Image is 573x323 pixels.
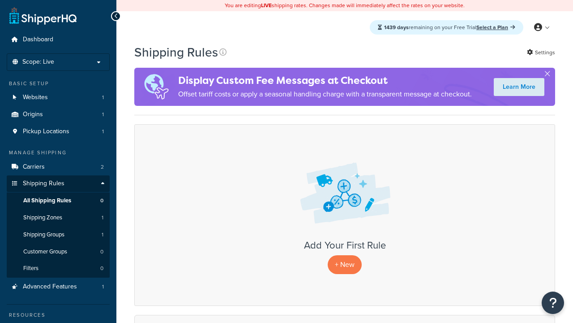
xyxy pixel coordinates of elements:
[527,46,555,59] a: Settings
[370,20,523,35] div: remaining on your Free Trial
[7,175,110,192] a: Shipping Rules
[7,210,110,226] a: Shipping Zones 1
[23,94,48,101] span: Websites
[23,265,38,272] span: Filters
[7,227,110,243] a: Shipping Groups 1
[7,260,110,277] li: Filters
[23,163,45,171] span: Carriers
[7,123,110,140] li: Pickup Locations
[23,214,62,222] span: Shipping Zones
[23,180,64,188] span: Shipping Rules
[144,240,546,251] h3: Add Your First Rule
[7,260,110,277] a: Filters 0
[384,23,409,31] strong: 1439 days
[100,248,103,256] span: 0
[7,279,110,295] li: Advanced Features
[22,58,54,66] span: Scope: Live
[9,7,77,25] a: ShipperHQ Home
[7,192,110,209] li: All Shipping Rules
[261,1,272,9] b: LIVE
[178,88,472,100] p: Offset tariff costs or apply a seasonal handling charge with a transparent message at checkout.
[23,197,71,205] span: All Shipping Rules
[7,80,110,87] div: Basic Setup
[102,128,104,135] span: 1
[102,283,104,291] span: 1
[7,149,110,157] div: Manage Shipping
[7,210,110,226] li: Shipping Zones
[7,192,110,209] a: All Shipping Rules 0
[542,292,564,314] button: Open Resource Center
[7,244,110,260] li: Customer Groups
[7,106,110,123] a: Origins 1
[134,44,218,61] h1: Shipping Rules
[7,89,110,106] a: Websites 1
[100,265,103,272] span: 0
[100,197,103,205] span: 0
[7,311,110,319] div: Resources
[23,128,69,135] span: Pickup Locations
[7,159,110,175] a: Carriers 2
[7,279,110,295] a: Advanced Features 1
[7,227,110,243] li: Shipping Groups
[134,68,178,106] img: duties-banner-06bc72dcb5fe05cb3f9472aba00be2ae8eb53ab6f0d8bb03d382ba314ac3c341.png
[7,159,110,175] li: Carriers
[476,23,515,31] a: Select a Plan
[102,231,103,239] span: 1
[7,244,110,260] a: Customer Groups 0
[178,73,472,88] h4: Display Custom Fee Messages at Checkout
[494,78,544,96] a: Learn More
[23,248,67,256] span: Customer Groups
[7,123,110,140] a: Pickup Locations 1
[102,94,104,101] span: 1
[23,231,64,239] span: Shipping Groups
[7,106,110,123] li: Origins
[101,163,104,171] span: 2
[7,31,110,48] a: Dashboard
[102,111,104,118] span: 1
[7,175,110,278] li: Shipping Rules
[23,36,53,44] span: Dashboard
[23,111,43,118] span: Origins
[7,89,110,106] li: Websites
[23,283,77,291] span: Advanced Features
[328,255,362,274] p: + New
[102,214,103,222] span: 1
